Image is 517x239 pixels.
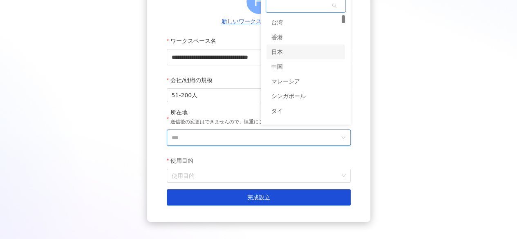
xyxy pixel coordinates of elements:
div: 台湾 [266,15,345,30]
button: 完成設立 [167,189,351,205]
div: 所在地 [170,109,298,117]
div: タイ [266,103,345,118]
div: シンガポール [271,89,306,103]
label: ワークスペース名 [167,33,222,49]
span: down [341,135,346,140]
div: 日本 [266,45,345,59]
button: 新しいワークスペースのロゴ [219,17,298,26]
div: 中国 [271,59,283,74]
div: 香港 [271,30,283,45]
div: マレーシア [271,74,300,89]
p: 送信後の変更はできませんので、慎重にご記入ください。 [170,118,298,126]
div: シンガポール [266,89,345,103]
div: 中国 [266,59,345,74]
label: 使用目的 [167,152,199,169]
div: 香港 [266,30,345,45]
input: ワークスペース名 [167,49,351,65]
div: マレーシア [266,74,345,89]
div: 台湾 [271,15,283,30]
span: 51-200人 [172,89,346,102]
div: 日本 [271,45,283,59]
div: タイ [271,103,283,118]
label: 会社/組織の規模 [167,72,219,88]
span: 完成設立 [247,194,270,201]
